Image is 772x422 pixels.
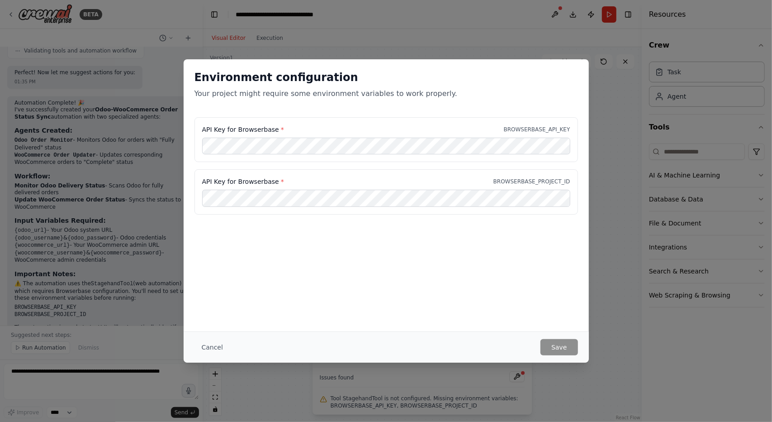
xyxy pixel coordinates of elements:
[202,125,284,134] label: API Key for Browserbase
[202,177,284,186] label: API Key for Browserbase
[194,339,230,355] button: Cancel
[493,178,570,185] p: BROWSERBASE_PROJECT_ID
[194,88,578,99] p: Your project might require some environment variables to work properly.
[540,339,578,355] button: Save
[194,70,578,85] h2: Environment configuration
[504,126,570,133] p: BROWSERBASE_API_KEY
